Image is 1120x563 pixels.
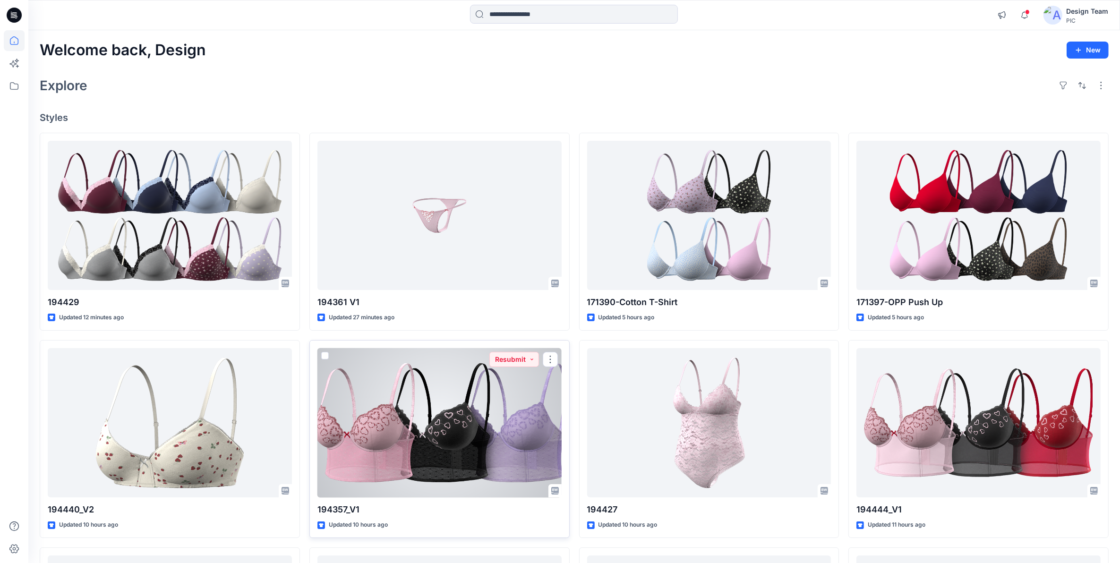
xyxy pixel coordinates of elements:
[856,141,1101,290] a: 171397-OPP Push Up
[856,348,1101,498] a: 194444_V1
[598,520,658,530] p: Updated 10 hours ago
[587,503,831,516] p: 194427
[317,503,562,516] p: 194357_V1
[317,348,562,498] a: 194357_V1
[40,78,87,93] h2: Explore
[1066,6,1108,17] div: Design Team
[1043,6,1062,25] img: avatar
[587,296,831,309] p: 171390-Cotton T-Shirt
[868,313,924,323] p: Updated 5 hours ago
[856,296,1101,309] p: 171397-OPP Push Up
[40,42,206,59] h2: Welcome back, Design
[48,141,292,290] a: 194429
[598,313,655,323] p: Updated 5 hours ago
[48,348,292,498] a: 194440_V2
[48,503,292,516] p: 194440_V2
[587,348,831,498] a: 194427
[1067,42,1109,59] button: New
[48,296,292,309] p: 194429
[317,141,562,290] a: 194361 V1
[40,112,1109,123] h4: Styles
[868,520,925,530] p: Updated 11 hours ago
[1066,17,1108,24] div: PIC
[329,520,388,530] p: Updated 10 hours ago
[329,313,394,323] p: Updated 27 minutes ago
[59,520,118,530] p: Updated 10 hours ago
[59,313,124,323] p: Updated 12 minutes ago
[856,503,1101,516] p: 194444_V1
[317,296,562,309] p: 194361 V1
[587,141,831,290] a: 171390-Cotton T-Shirt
